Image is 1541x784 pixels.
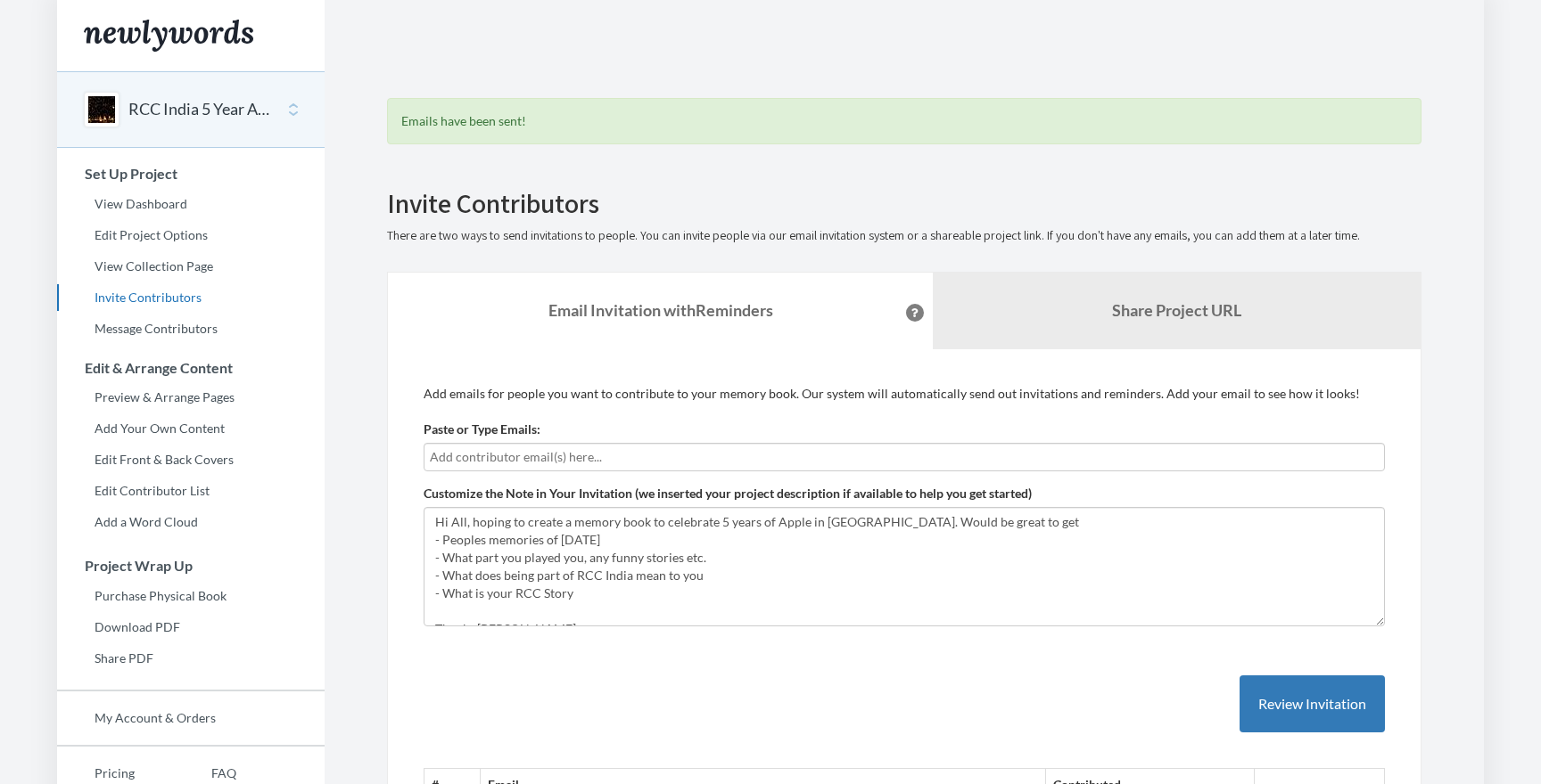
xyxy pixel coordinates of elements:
button: Review Invitation [1240,675,1385,733]
div: Emails have been sent! [387,98,1422,144]
input: Add contributor email(s) here... [430,447,1379,467]
label: Customize the Note in Your Invitation (we inserted your project description if available to help ... [424,485,1032,502]
strong: Email Invitation with Reminders [548,300,773,320]
a: Share PDF [57,645,325,672]
a: Add a Word Cloud [57,509,325,535]
textarea: Hi All, hoping to create a memory book to celebrate 5 years of Apple in [GEOGRAPHIC_DATA]. Would ... [424,507,1385,626]
a: My Account & Orders [57,705,325,731]
a: Message Contributors [57,315,325,342]
p: Add emails for people you want to contribute to your memory book. Our system will automatically s... [424,385,1385,403]
a: Preview & Arrange Pages [57,384,325,411]
img: Newlywords logo [84,20,253,52]
a: Edit Contributor List [57,478,325,504]
iframe: Opens a widget where you can chat to one of our agents [1402,731,1523,775]
p: There are two ways to send invitations to people. You can invite people via our email invitation ... [387,227,1422,245]
h3: Project Wrap Up [58,558,325,574]
a: Edit Front & Back Covers [57,446,325,473]
a: Add Your Own Content [57,415,325,442]
h2: Invite Contributors [387,189,1422,218]
a: Invite Contributors [57,284,325,311]
a: View Dashboard [57,191,325,217]
a: Download PDF [57,614,325,641]
a: Purchase Physical Book [57,583,325,609]
b: Share Project URL [1112,300,1241,320]
a: View Collection Page [57,253,325,280]
h3: Edit & Arrange Content [58,360,325,376]
a: Edit Project Options [57,222,325,249]
button: RCC India 5 Year Anniversary [128,98,273,121]
h3: Set Up Project [58,166,325,182]
label: Paste or Type Emails: [424,421,540,438]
